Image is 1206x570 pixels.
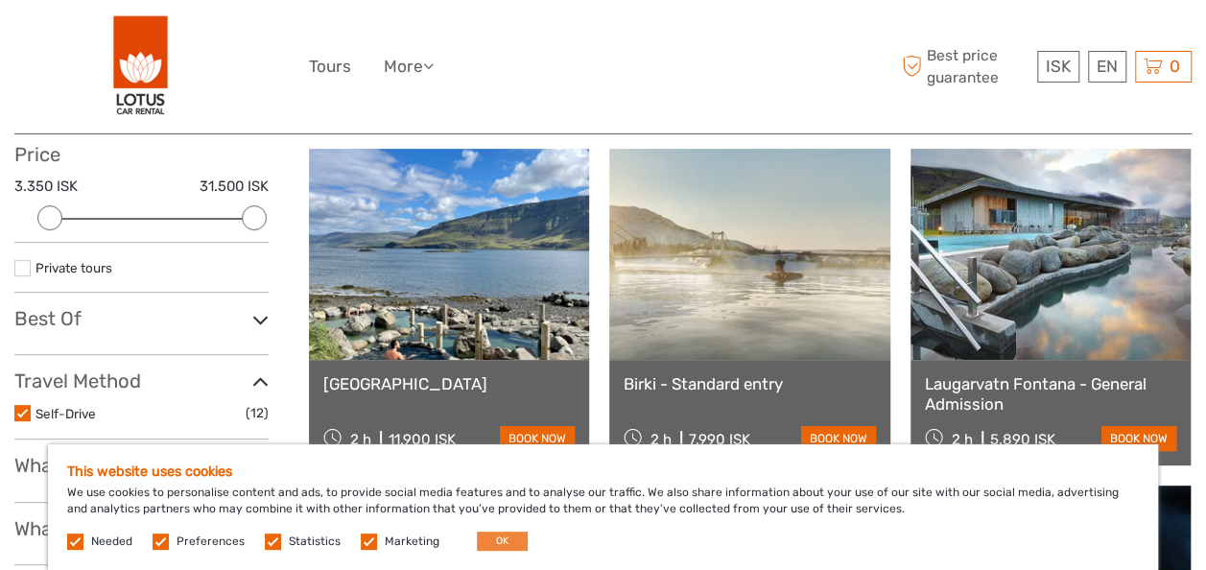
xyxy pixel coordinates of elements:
[14,454,269,477] h3: What do you want to see?
[385,534,439,550] label: Marketing
[14,143,269,166] h3: Price
[801,426,876,451] a: book now
[35,260,112,275] a: Private tours
[14,517,269,540] h3: What do you want to do?
[897,45,1032,87] span: Best price guarantee
[14,177,78,197] label: 3.350 ISK
[200,177,269,197] label: 31.500 ISK
[14,369,269,392] h3: Travel Method
[1101,426,1176,451] a: book now
[67,463,1139,480] h5: This website uses cookies
[27,34,217,49] p: We're away right now. Please check back later!
[952,431,973,448] span: 2 h
[221,30,244,53] button: Open LiveChat chat widget
[246,402,269,424] span: (12)
[384,53,434,81] a: More
[14,307,269,330] h3: Best Of
[323,374,575,393] a: [GEOGRAPHIC_DATA]
[650,431,672,448] span: 2 h
[925,374,1176,414] a: Laugarvatn Fontana - General Admission
[1167,57,1183,76] span: 0
[91,534,132,550] label: Needed
[1088,51,1126,83] div: EN
[990,431,1055,448] div: 5.890 ISK
[500,426,575,451] a: book now
[389,431,456,448] div: 11.900 ISK
[113,14,169,119] img: 443-e2bd2384-01f0-477a-b1bf-f993e7f52e7d_logo_big.png
[48,444,1158,570] div: We use cookies to personalise content and ads, to provide social media features and to analyse ou...
[177,534,245,550] label: Preferences
[309,53,351,81] a: Tours
[689,431,750,448] div: 7.990 ISK
[350,431,371,448] span: 2 h
[624,374,875,393] a: Birki - Standard entry
[477,532,528,551] button: OK
[289,534,341,550] label: Statistics
[1046,57,1071,76] span: ISK
[35,406,96,421] a: Self-Drive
